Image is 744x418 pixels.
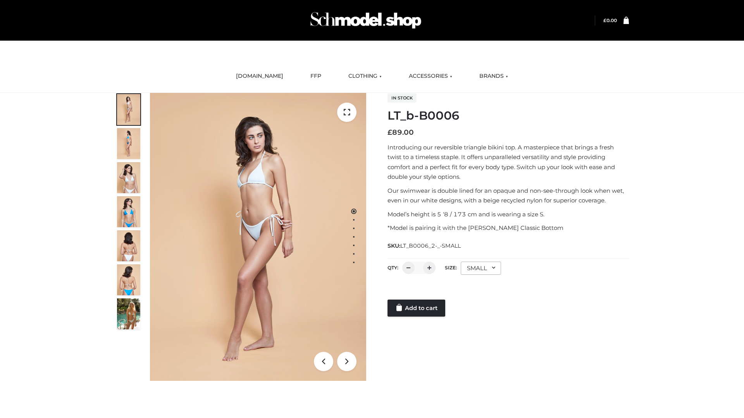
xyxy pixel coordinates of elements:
[387,209,629,219] p: Model’s height is 5 ‘8 / 173 cm and is wearing a size S.
[403,68,458,85] a: ACCESSORIES
[117,94,140,125] img: ArielClassicBikiniTop_CloudNine_AzureSky_OW114ECO_1-scaled.jpg
[387,300,445,317] a: Add to cart
[117,230,140,261] img: ArielClassicBikiniTop_CloudNine_AzureSky_OW114ECO_7-scaled.jpg
[445,265,457,271] label: Size:
[308,5,424,36] img: Schmodel Admin 964
[150,93,366,381] img: ArielClassicBikiniTop_CloudNine_AzureSky_OW114ECO_1
[387,142,629,182] p: Introducing our reversible triangle bikini top. A masterpiece that brings a fresh twist to a time...
[117,298,140,329] img: Arieltop_CloudNine_AzureSky2.jpg
[387,241,462,250] span: SKU:
[305,68,327,85] a: FFP
[400,242,461,249] span: LT_B0006_2-_-SMALL
[387,223,629,233] p: *Model is pairing it with the [PERSON_NAME] Classic Bottom
[603,17,606,23] span: £
[387,265,398,271] label: QTY:
[117,264,140,295] img: ArielClassicBikiniTop_CloudNine_AzureSky_OW114ECO_8-scaled.jpg
[461,262,501,275] div: SMALL
[343,68,387,85] a: CLOTHING
[387,93,417,103] span: In stock
[603,17,617,23] a: £0.00
[230,68,289,85] a: [DOMAIN_NAME]
[117,162,140,193] img: ArielClassicBikiniTop_CloudNine_AzureSky_OW114ECO_3-scaled.jpg
[117,128,140,159] img: ArielClassicBikiniTop_CloudNine_AzureSky_OW114ECO_2-scaled.jpg
[603,17,617,23] bdi: 0.00
[387,109,629,123] h1: LT_b-B0006
[387,128,392,137] span: £
[387,128,414,137] bdi: 89.00
[387,186,629,206] p: Our swimwear is double lined for an opaque and non-see-through look when wet, even in our white d...
[117,196,140,227] img: ArielClassicBikiniTop_CloudNine_AzureSky_OW114ECO_4-scaled.jpg
[474,68,514,85] a: BRANDS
